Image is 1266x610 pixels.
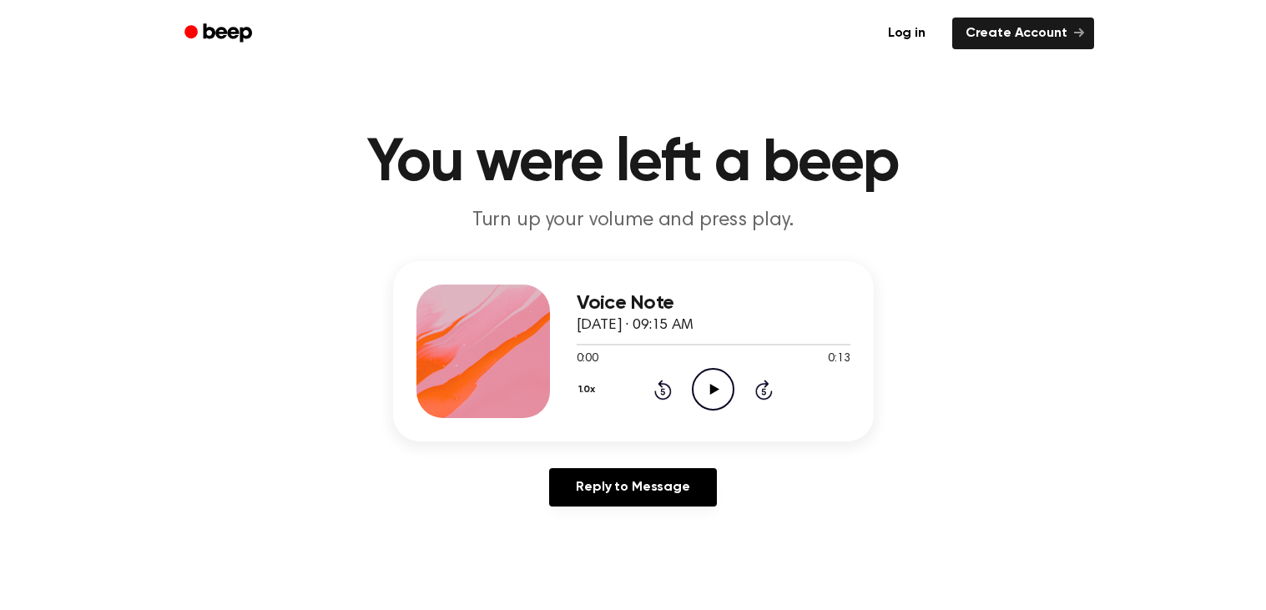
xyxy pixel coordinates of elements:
span: 0:13 [828,350,850,368]
h3: Voice Note [577,292,850,315]
span: 0:00 [577,350,598,368]
a: Reply to Message [549,468,716,507]
a: Beep [173,18,267,50]
h1: You were left a beep [206,134,1061,194]
a: Log in [871,14,942,53]
span: [DATE] · 09:15 AM [577,318,694,333]
button: 1.0x [577,376,602,404]
p: Turn up your volume and press play. [313,207,954,234]
a: Create Account [952,18,1094,49]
